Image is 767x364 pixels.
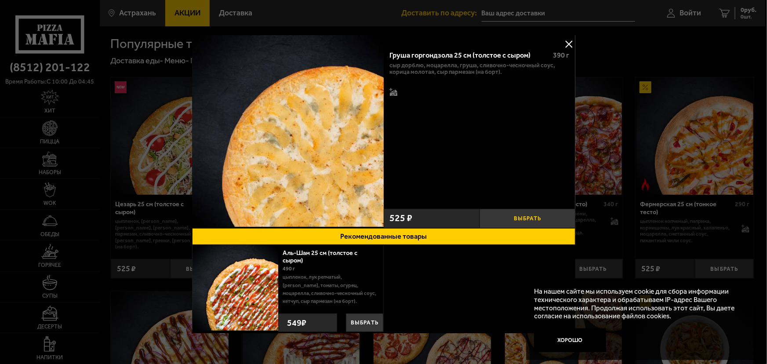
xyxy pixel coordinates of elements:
button: Хорошо [534,328,606,353]
button: Выбрать [346,313,383,332]
a: Аль-Шам 25 см (толстое с сыром) [283,249,357,264]
img: Груша горгондзола 25 см (толстое с сыром) [192,35,383,227]
span: 390 г [553,51,569,59]
p: На нашем сайте мы используем cookie для сбора информации технического характера и обрабатываем IP... [534,288,743,320]
button: Выбрать [480,209,575,229]
strong: 549 ₽ [285,314,309,331]
div: Груша горгондзола 25 см (толстое с сыром) [389,51,546,60]
span: 525 ₽ [389,214,412,223]
span: 490 г [283,266,295,272]
a: Груша горгондзола 25 см (толстое с сыром) [192,35,383,228]
p: сыр дорблю, моцарелла, груша, сливочно-чесночный соус, корица молотая, сыр пармезан (на борт). [389,62,569,75]
p: цыпленок, лук репчатый, [PERSON_NAME], томаты, огурец, моцарелла, сливочно-чесночный соус, кетчуп... [283,273,377,305]
button: Рекомендованные товары [192,228,575,244]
